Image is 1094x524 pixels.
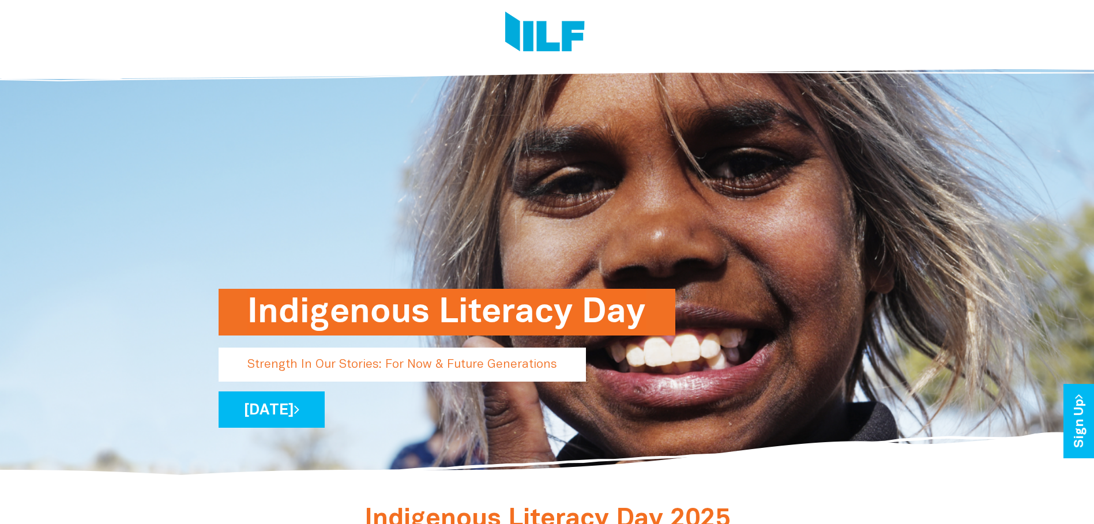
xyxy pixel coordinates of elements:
img: Logo [505,12,585,55]
a: [DATE] [219,391,325,428]
p: Strength In Our Stories: For Now & Future Generations [219,348,586,382]
h1: Indigenous Literacy Day [247,289,646,335]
